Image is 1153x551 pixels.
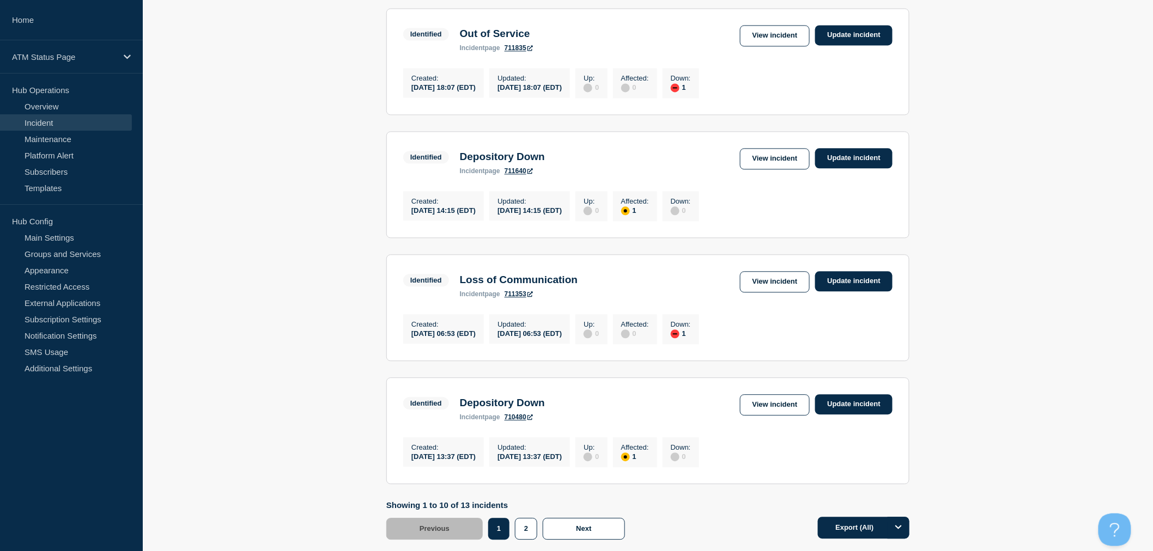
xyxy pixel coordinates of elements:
[497,74,562,82] p: Updated :
[621,205,649,215] div: 1
[621,197,649,205] p: Affected :
[584,320,599,328] p: Up :
[621,74,649,82] p: Affected :
[497,451,562,461] div: [DATE] 13:37 (EDT)
[460,413,500,421] p: page
[497,328,562,338] div: [DATE] 06:53 (EDT)
[497,320,562,328] p: Updated :
[497,443,562,451] p: Updated :
[411,74,476,82] p: Created :
[411,205,476,215] div: [DATE] 14:15 (EDT)
[815,394,893,414] a: Update incident
[411,82,476,91] div: [DATE] 18:07 (EDT)
[621,329,630,338] div: disabled
[505,290,533,298] a: 711353
[460,167,500,175] p: page
[671,83,679,92] div: down
[671,329,679,338] div: down
[888,517,909,538] button: Options
[411,197,476,205] p: Created :
[460,151,545,163] h3: Depository Down
[420,524,450,532] span: Previous
[403,151,449,163] span: Identified
[505,167,533,175] a: 711640
[403,397,449,409] span: Identified
[497,82,562,91] div: [DATE] 18:07 (EDT)
[584,82,599,92] div: 0
[671,206,679,215] div: disabled
[584,206,592,215] div: disabled
[584,205,599,215] div: 0
[671,451,691,461] div: 0
[1099,513,1131,546] iframe: Help Scout Beacon - Open
[515,518,537,540] button: 2
[460,290,500,298] p: page
[740,271,810,292] a: View incident
[621,443,649,451] p: Affected :
[411,328,476,338] div: [DATE] 06:53 (EDT)
[576,524,591,532] span: Next
[584,197,599,205] p: Up :
[818,517,909,538] button: Export (All)
[386,518,483,540] button: Previous
[740,25,810,46] a: View incident
[621,328,649,338] div: 0
[584,329,592,338] div: disabled
[460,413,485,421] span: incident
[403,274,449,286] span: Identified
[621,452,630,461] div: affected
[505,413,533,421] a: 710480
[671,205,691,215] div: 0
[671,197,691,205] p: Down :
[497,197,562,205] p: Updated :
[460,28,533,40] h3: Out of Service
[584,452,592,461] div: disabled
[460,290,485,298] span: incident
[671,74,691,82] p: Down :
[584,443,599,451] p: Up :
[505,44,533,52] a: 711835
[584,74,599,82] p: Up :
[621,206,630,215] div: affected
[671,452,679,461] div: disabled
[671,320,691,328] p: Down :
[460,167,485,175] span: incident
[740,148,810,169] a: View incident
[460,274,578,286] h3: Loss of Communication
[411,443,476,451] p: Created :
[460,397,545,409] h3: Depository Down
[584,328,599,338] div: 0
[460,44,500,52] p: page
[543,518,624,540] button: Next
[815,271,893,291] a: Update incident
[671,328,691,338] div: 1
[621,83,630,92] div: disabled
[411,320,476,328] p: Created :
[403,28,449,40] span: Identified
[411,451,476,461] div: [DATE] 13:37 (EDT)
[621,320,649,328] p: Affected :
[815,25,893,45] a: Update incident
[386,500,630,510] p: Showing 1 to 10 of 13 incidents
[460,44,485,52] span: incident
[740,394,810,415] a: View incident
[12,52,117,62] p: ATM Status Page
[815,148,893,168] a: Update incident
[671,82,691,92] div: 1
[671,443,691,451] p: Down :
[497,205,562,215] div: [DATE] 14:15 (EDT)
[584,451,599,461] div: 0
[621,451,649,461] div: 1
[488,518,509,540] button: 1
[621,82,649,92] div: 0
[584,83,592,92] div: disabled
